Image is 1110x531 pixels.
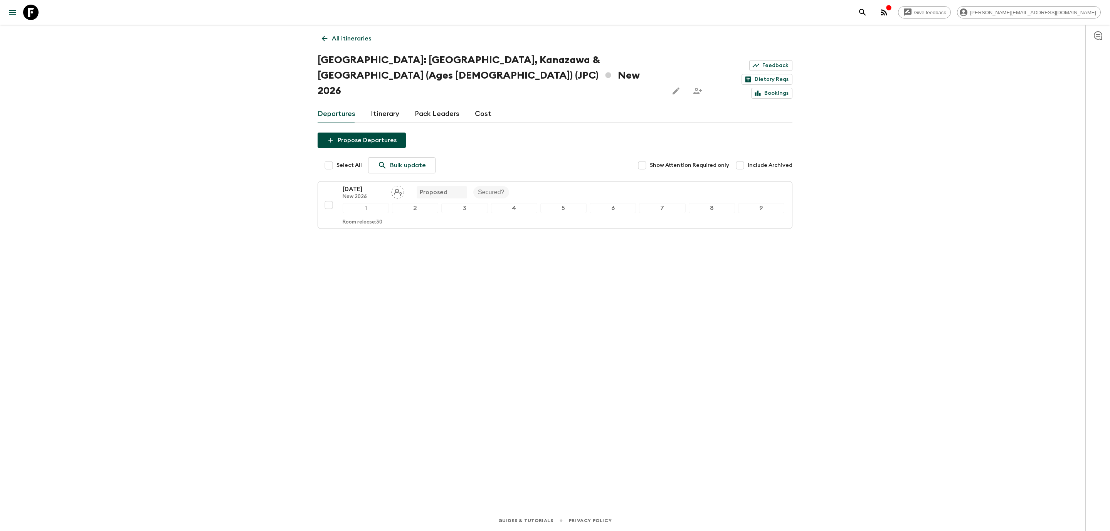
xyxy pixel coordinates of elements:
[420,188,447,197] p: Proposed
[392,203,438,213] div: 2
[5,5,20,20] button: menu
[368,157,436,173] a: Bulk update
[332,34,371,43] p: All itineraries
[742,74,792,85] a: Dietary Reqs
[689,203,735,213] div: 8
[318,133,406,148] button: Propose Departures
[441,203,488,213] div: 3
[475,105,491,123] a: Cost
[690,83,705,99] span: Share this itinerary
[415,105,459,123] a: Pack Leaders
[318,31,375,46] a: All itineraries
[343,194,385,200] p: New 2026
[855,5,870,20] button: search adventures
[910,10,950,15] span: Give feedback
[371,105,399,123] a: Itinerary
[748,161,792,169] span: Include Archived
[491,203,537,213] div: 4
[590,203,636,213] div: 6
[318,105,355,123] a: Departures
[478,188,505,197] p: Secured?
[957,6,1101,18] div: [PERSON_NAME][EMAIL_ADDRESS][DOMAIN_NAME]
[569,516,612,525] a: Privacy Policy
[473,186,509,198] div: Secured?
[639,203,685,213] div: 7
[751,88,792,99] a: Bookings
[650,161,729,169] span: Show Attention Required only
[336,161,362,169] span: Select All
[966,10,1100,15] span: [PERSON_NAME][EMAIL_ADDRESS][DOMAIN_NAME]
[498,516,553,525] a: Guides & Tutorials
[898,6,951,18] a: Give feedback
[391,188,404,194] span: Assign pack leader
[749,60,792,71] a: Feedback
[390,161,426,170] p: Bulk update
[738,203,784,213] div: 9
[343,219,382,225] p: Room release: 30
[343,185,385,194] p: [DATE]
[668,83,684,99] button: Edit this itinerary
[343,203,389,213] div: 1
[540,203,587,213] div: 5
[318,181,792,229] button: [DATE]New 2026Assign pack leaderProposedSecured?123456789Room release:30
[318,52,662,99] h1: [GEOGRAPHIC_DATA]: [GEOGRAPHIC_DATA], Kanazawa & [GEOGRAPHIC_DATA] (Ages [DEMOGRAPHIC_DATA]) (JPC...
